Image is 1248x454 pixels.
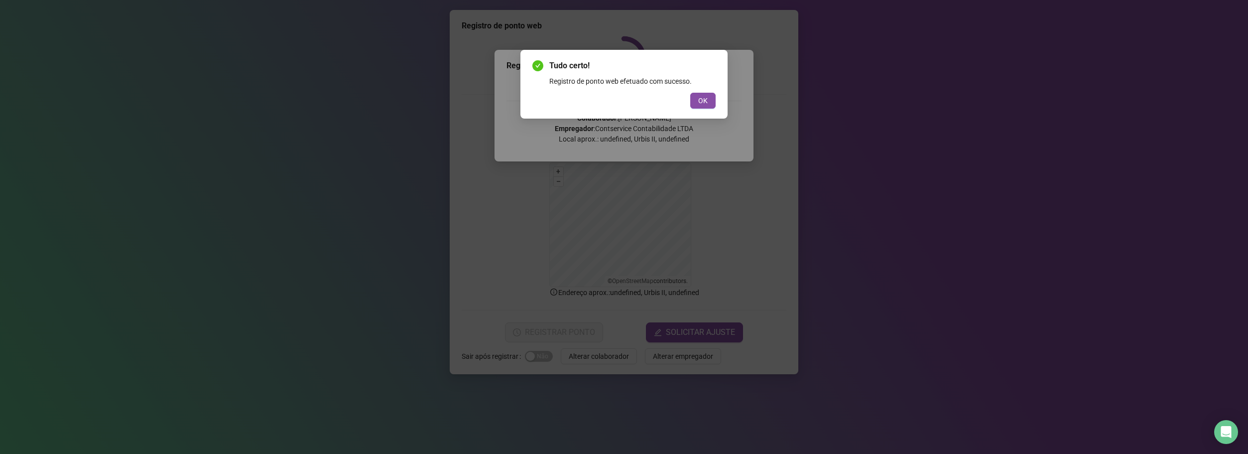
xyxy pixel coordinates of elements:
button: OK [690,93,716,109]
span: OK [698,95,708,106]
div: Registro de ponto web efetuado com sucesso. [549,76,716,87]
span: Tudo certo! [549,60,716,72]
div: Open Intercom Messenger [1214,420,1238,444]
span: check-circle [532,60,543,71]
